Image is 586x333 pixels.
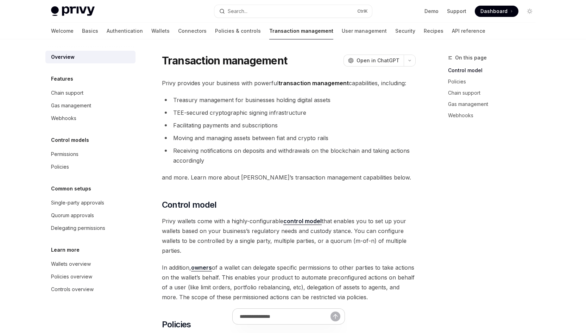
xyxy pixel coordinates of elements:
[344,55,404,67] button: Open in ChatGPT
[342,23,387,39] a: User management
[45,51,136,63] a: Overview
[475,6,518,17] a: Dashboard
[162,54,288,67] h1: Transaction management
[45,196,136,209] a: Single-party approvals
[51,272,92,281] div: Policies overview
[162,95,416,105] li: Treasury management for businesses holding digital assets
[51,89,83,97] div: Chain support
[357,57,399,64] span: Open in ChatGPT
[82,23,98,39] a: Basics
[151,23,170,39] a: Wallets
[424,8,439,15] a: Demo
[330,312,340,321] button: Send message
[51,260,91,268] div: Wallets overview
[51,246,80,254] h5: Learn more
[162,172,416,182] span: and more. Learn more about [PERSON_NAME]’s transaction management capabilities below.
[51,114,76,122] div: Webhooks
[357,8,368,14] span: Ctrl K
[162,146,416,165] li: Receiving notifications on deposits and withdrawals on the blockchain and taking actions accordingly
[51,184,91,193] h5: Common setups
[162,78,416,88] span: Privy provides your business with powerful capabilities, including:
[51,101,91,110] div: Gas management
[448,87,541,99] a: Chain support
[524,6,535,17] button: Toggle dark mode
[45,148,136,161] a: Permissions
[162,120,416,130] li: Facilitating payments and subscriptions
[191,264,212,271] a: owners
[447,8,466,15] a: Support
[45,222,136,234] a: Delegating permissions
[51,6,95,16] img: light logo
[162,216,416,256] span: Privy wallets come with a highly-configurable that enables you to set up your wallets based on yo...
[51,136,89,144] h5: Control models
[240,309,330,324] input: Ask a question...
[448,65,541,76] a: Control model
[424,23,443,39] a: Recipes
[448,110,541,121] a: Webhooks
[448,76,541,87] a: Policies
[162,263,416,302] span: In addition, of a wallet can delegate specific permissions to other parties to take actions on th...
[178,23,207,39] a: Connectors
[51,211,94,220] div: Quorum approvals
[278,80,349,87] strong: transaction management
[51,53,75,61] div: Overview
[162,108,416,118] li: TEE-secured cryptographic signing infrastructure
[269,23,333,39] a: Transaction management
[51,23,74,39] a: Welcome
[45,283,136,296] a: Controls overview
[452,23,485,39] a: API reference
[215,23,261,39] a: Policies & controls
[45,209,136,222] a: Quorum approvals
[51,75,73,83] h5: Features
[45,161,136,173] a: Policies
[51,150,78,158] div: Permissions
[283,218,322,225] a: control model
[162,199,217,211] span: Control model
[283,218,322,225] strong: control model
[45,112,136,125] a: Webhooks
[162,133,416,143] li: Moving and managing assets between fiat and crypto rails
[45,270,136,283] a: Policies overview
[45,99,136,112] a: Gas management
[448,99,541,110] a: Gas management
[395,23,415,39] a: Security
[51,163,69,171] div: Policies
[51,224,105,232] div: Delegating permissions
[480,8,508,15] span: Dashboard
[45,87,136,99] a: Chain support
[214,5,372,18] button: Open search
[51,285,94,294] div: Controls overview
[228,7,247,15] div: Search...
[107,23,143,39] a: Authentication
[45,258,136,270] a: Wallets overview
[51,199,104,207] div: Single-party approvals
[455,54,487,62] span: On this page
